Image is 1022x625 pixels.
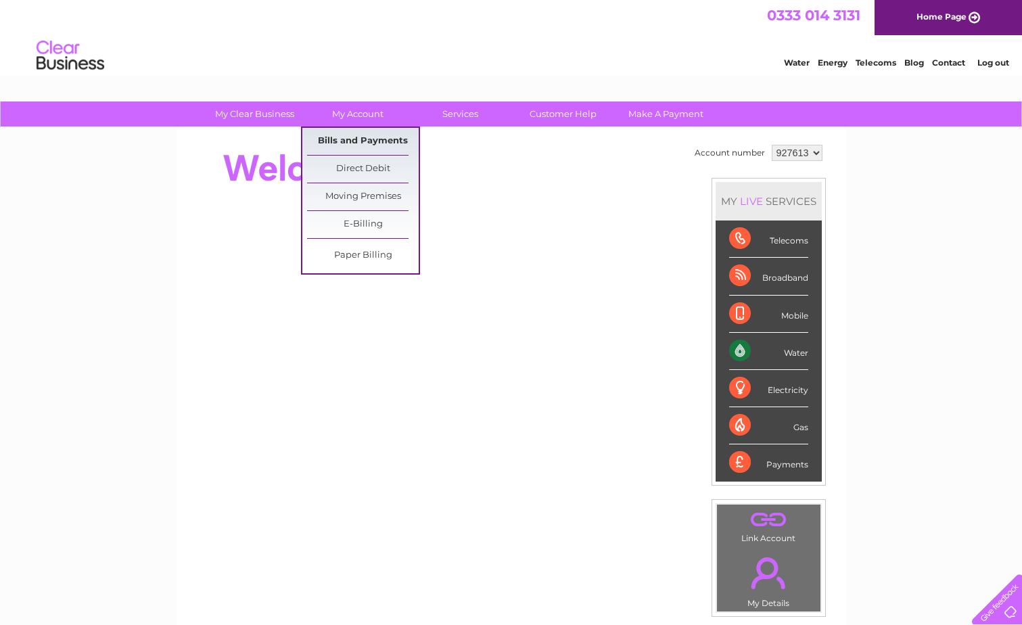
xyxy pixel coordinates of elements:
[729,444,808,481] div: Payments
[720,549,817,597] a: .
[307,211,419,238] a: E-Billing
[716,504,821,547] td: Link Account
[36,35,105,76] img: logo.png
[729,333,808,370] div: Water
[307,242,419,269] a: Paper Billing
[904,57,924,68] a: Blog
[977,57,1009,68] a: Log out
[192,7,831,66] div: Clear Business is a trading name of Verastar Limited (registered in [GEOGRAPHIC_DATA] No. 3667643...
[729,407,808,444] div: Gas
[784,57,810,68] a: Water
[720,508,817,532] a: .
[856,57,896,68] a: Telecoms
[737,195,766,208] div: LIVE
[729,258,808,295] div: Broadband
[729,296,808,333] div: Mobile
[307,183,419,210] a: Moving Premises
[199,101,310,126] a: My Clear Business
[302,101,413,126] a: My Account
[691,141,768,164] td: Account number
[507,101,619,126] a: Customer Help
[716,546,821,612] td: My Details
[307,128,419,155] a: Bills and Payments
[818,57,847,68] a: Energy
[610,101,722,126] a: Make A Payment
[716,182,822,221] div: MY SERVICES
[932,57,965,68] a: Contact
[767,7,860,24] a: 0333 014 3131
[729,370,808,407] div: Electricity
[729,221,808,258] div: Telecoms
[307,156,419,183] a: Direct Debit
[404,101,516,126] a: Services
